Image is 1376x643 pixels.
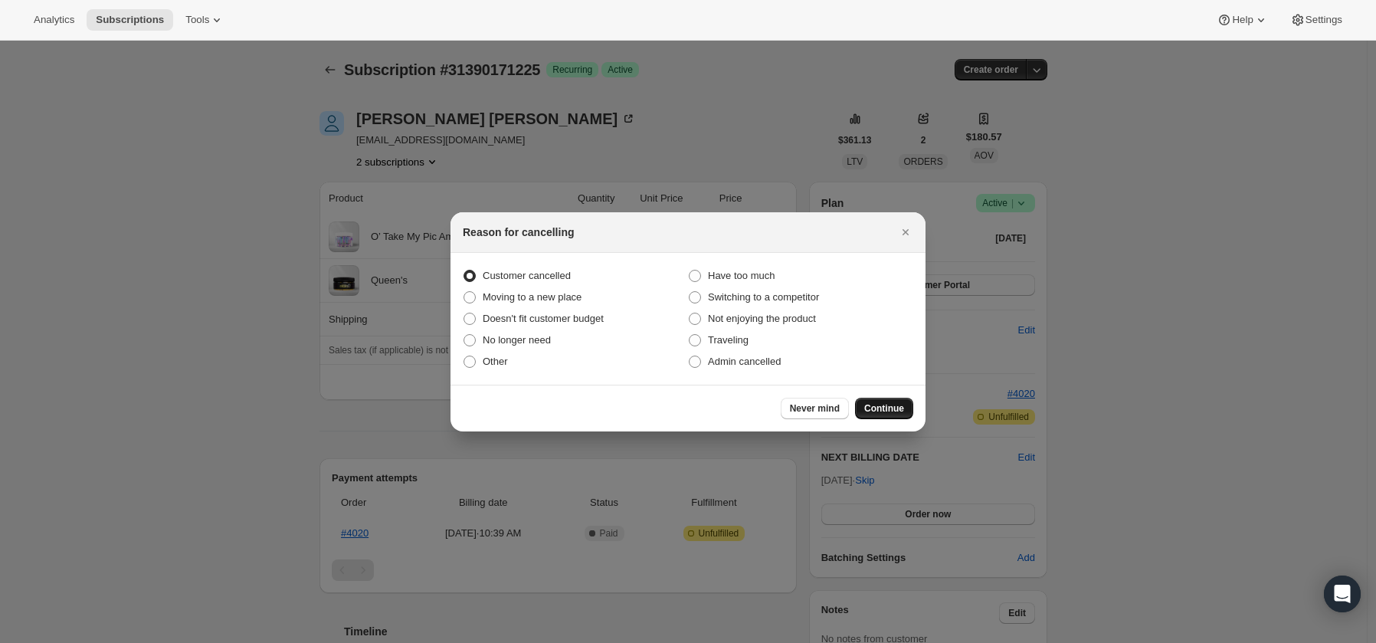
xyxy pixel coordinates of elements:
span: Never mind [790,402,840,415]
button: Help [1207,9,1277,31]
span: Doesn't fit customer budget [483,313,604,324]
span: Moving to a new place [483,291,582,303]
button: Continue [855,398,913,419]
span: Continue [864,402,904,415]
span: Not enjoying the product [708,313,816,324]
span: Tools [185,14,209,26]
button: Subscriptions [87,9,173,31]
button: Never mind [781,398,849,419]
span: Other [483,356,508,367]
span: Customer cancelled [483,270,571,281]
button: Tools [176,9,234,31]
span: Analytics [34,14,74,26]
button: Analytics [25,9,84,31]
span: Admin cancelled [708,356,781,367]
span: Settings [1306,14,1342,26]
div: Open Intercom Messenger [1324,576,1361,612]
h2: Reason for cancelling [463,225,574,240]
span: Traveling [708,334,749,346]
span: Subscriptions [96,14,164,26]
button: Settings [1281,9,1351,31]
span: Help [1232,14,1253,26]
span: No longer need [483,334,551,346]
span: Have too much [708,270,775,281]
span: Switching to a competitor [708,291,819,303]
button: Close [895,221,916,243]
